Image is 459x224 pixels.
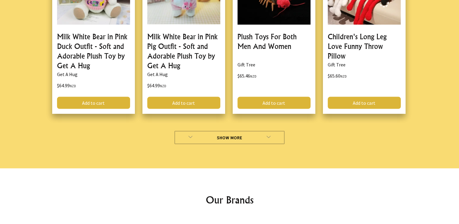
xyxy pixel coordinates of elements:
[51,193,408,207] h2: Our Brands
[57,97,130,109] a: Add to cart
[237,97,311,109] a: Add to cart
[328,97,401,109] a: Add to cart
[147,97,220,109] a: Add to cart
[174,131,285,144] a: Show More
